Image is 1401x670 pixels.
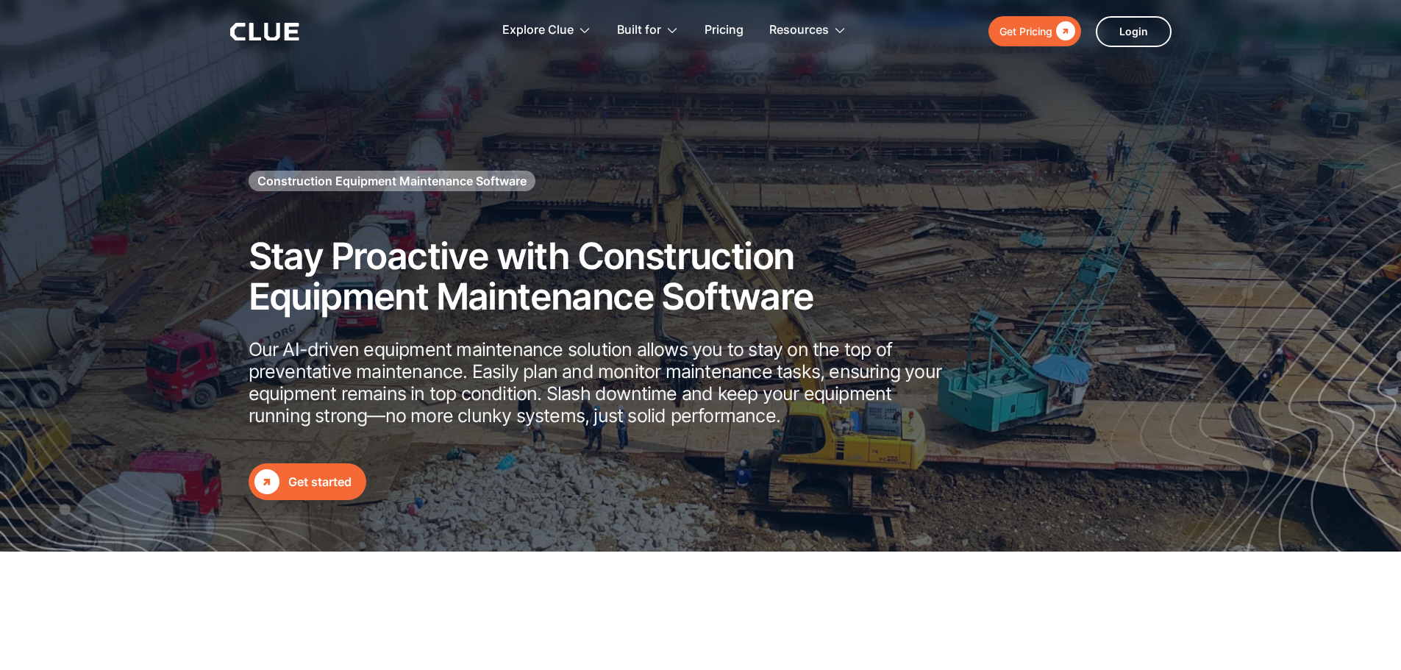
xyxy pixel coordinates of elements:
[988,16,1081,46] a: Get Pricing
[288,473,352,491] div: Get started
[1052,22,1075,40] div: 
[1076,115,1401,552] img: Construction fleet management software
[502,7,574,54] div: Explore Clue
[257,173,527,189] h1: Construction Equipment Maintenance Software
[249,338,947,427] p: Our AI-driven equipment maintenance solution allows you to stay on the top of preventative mainte...
[617,7,679,54] div: Built for
[502,7,591,54] div: Explore Clue
[249,463,366,500] a: Get started
[769,7,829,54] div: Resources
[999,22,1052,40] div: Get Pricing
[1096,16,1172,47] a: Login
[249,236,947,317] h2: Stay Proactive with Construction Equipment Maintenance Software
[254,469,279,494] div: 
[705,7,744,54] a: Pricing
[617,7,661,54] div: Built for
[769,7,846,54] div: Resources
